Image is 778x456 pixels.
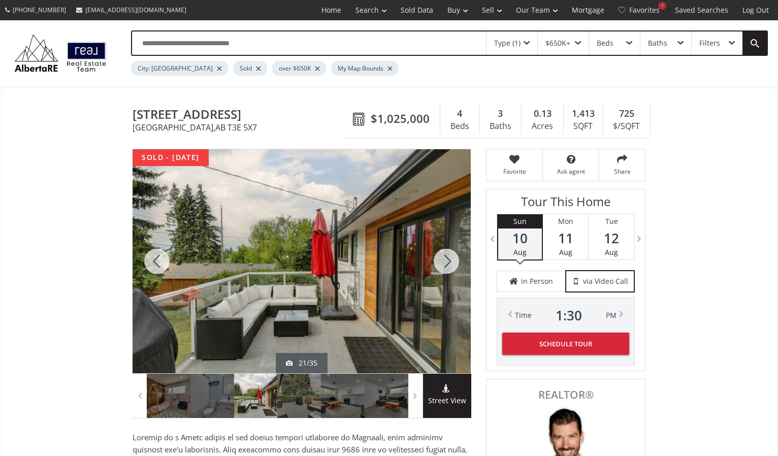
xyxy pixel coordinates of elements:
span: [EMAIL_ADDRESS][DOMAIN_NAME] [85,6,186,14]
h3: Tour This Home [497,194,635,214]
span: in Person [521,276,553,286]
div: Tue [589,214,634,229]
div: 0.13 [527,107,558,120]
span: REALTOR® [498,389,634,400]
div: Sold [233,61,267,76]
img: Logo [10,32,111,74]
div: Time PM [515,308,617,322]
div: Beds [445,119,474,134]
div: 21/35 [286,358,317,368]
a: [EMAIL_ADDRESS][DOMAIN_NAME] [71,1,191,19]
div: 4 [445,107,474,120]
div: Baths [484,119,516,134]
div: sold - [DATE] [133,149,209,166]
div: Mon [543,214,588,229]
div: 3 [484,107,516,120]
div: My Map Bounds [331,61,399,76]
span: Favorite [492,167,537,176]
div: Type (1) [494,40,521,47]
span: 1,413 [572,107,595,120]
span: Share [604,167,640,176]
span: [GEOGRAPHIC_DATA] , AB T3E 5X7 [133,123,348,132]
button: Schedule Tour [502,333,629,355]
span: 1 : 30 [556,308,582,322]
span: Street View [423,395,471,407]
span: $1,025,000 [371,111,430,126]
div: $650K+ [545,40,570,47]
div: City: [GEOGRAPHIC_DATA] [131,61,228,76]
div: $/SQFT [608,119,645,134]
span: 5832 Lodge Crescent SW [133,108,348,123]
div: Sun [498,214,542,229]
span: 10 [498,231,542,245]
span: Aug [605,247,618,257]
div: over $650K [272,61,326,76]
div: 725 [608,107,645,120]
div: Beds [597,40,613,47]
span: via Video Call [583,276,628,286]
div: Acres [527,119,558,134]
div: 1 [658,2,666,10]
span: 11 [543,231,588,245]
div: SQFT [569,119,598,134]
span: 12 [589,231,634,245]
div: Filters [699,40,720,47]
div: 5832 Lodge Crescent SW Calgary, AB T3E 5X7 - Photo 21 of 35 [133,149,471,373]
span: [PHONE_NUMBER] [13,6,66,14]
span: Ask agent [548,167,594,176]
span: Aug [513,247,527,257]
div: Baths [648,40,667,47]
span: Aug [559,247,572,257]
